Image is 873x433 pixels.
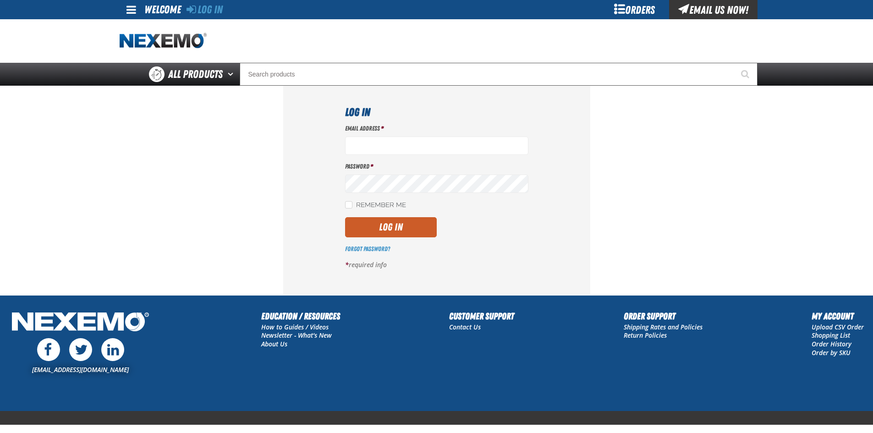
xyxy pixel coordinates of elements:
[240,63,758,86] input: Search
[345,201,406,210] label: Remember Me
[120,33,207,49] img: Nexemo logo
[624,331,667,340] a: Return Policies
[812,331,850,340] a: Shopping List
[225,63,240,86] button: Open All Products pages
[345,201,352,208] input: Remember Me
[9,309,152,336] img: Nexemo Logo
[735,63,758,86] button: Start Searching
[345,162,528,171] label: Password
[812,323,864,331] a: Upload CSV Order
[261,323,329,331] a: How to Guides / Videos
[261,309,340,323] h2: Education / Resources
[812,348,851,357] a: Order by SKU
[345,217,437,237] button: Log In
[449,323,481,331] a: Contact Us
[120,33,207,49] a: Home
[168,66,223,82] span: All Products
[261,340,287,348] a: About Us
[32,365,129,374] a: [EMAIL_ADDRESS][DOMAIN_NAME]
[624,323,703,331] a: Shipping Rates and Policies
[345,104,528,121] h1: Log In
[449,309,514,323] h2: Customer Support
[624,309,703,323] h2: Order Support
[261,331,332,340] a: Newsletter - What's New
[345,261,528,269] p: required info
[187,3,223,16] a: Log In
[345,245,390,252] a: Forgot Password?
[345,124,528,133] label: Email Address
[812,340,851,348] a: Order History
[812,309,864,323] h2: My Account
